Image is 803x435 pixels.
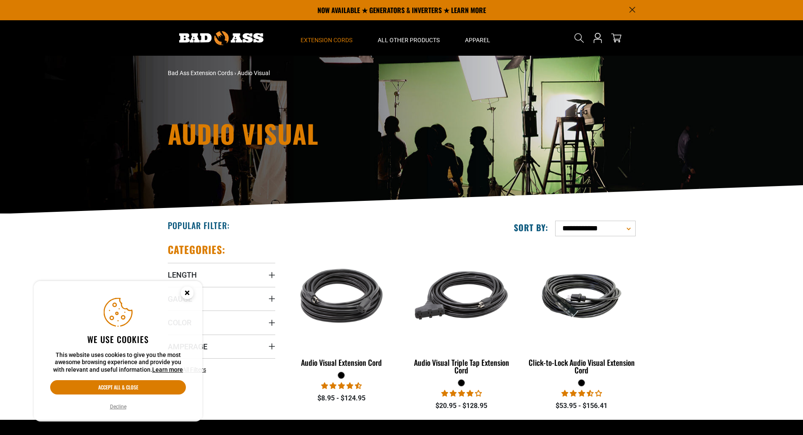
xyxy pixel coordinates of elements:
[168,270,197,280] span: Length
[529,263,635,328] img: black
[301,36,352,44] span: Extension Cords
[514,222,548,233] label: Sort by:
[288,247,395,344] img: black
[168,287,275,311] summary: Gauge
[50,380,186,394] button: Accept all & close
[378,36,440,44] span: All Other Products
[441,389,482,397] span: 3.75 stars
[408,247,515,344] img: black
[288,359,395,366] div: Audio Visual Extension Cord
[288,20,365,56] summary: Extension Cords
[528,243,635,379] a: black Click-to-Lock Audio Visual Extension Cord
[152,366,183,373] a: Learn more
[168,70,233,76] a: Bad Ass Extension Cords
[365,20,452,56] summary: All Other Products
[237,70,270,76] span: Audio Visual
[50,351,186,374] p: This website uses cookies to give you the most awesome browsing experience and provide you with r...
[408,401,515,411] div: $20.95 - $128.95
[528,359,635,374] div: Click-to-Lock Audio Visual Extension Cord
[528,401,635,411] div: $53.95 - $156.41
[168,335,275,358] summary: Amperage
[168,69,475,78] nav: breadcrumbs
[179,31,263,45] img: Bad Ass Extension Cords
[168,263,275,286] summary: Length
[168,311,275,334] summary: Color
[234,70,236,76] span: ›
[408,359,515,374] div: Audio Visual Triple Tap Extension Cord
[288,243,395,371] a: black Audio Visual Extension Cord
[168,243,226,256] h2: Categories:
[561,389,602,397] span: 3.50 stars
[34,281,202,422] aside: Cookie Consent
[572,31,586,45] summary: Search
[321,382,362,390] span: 4.71 stars
[107,403,129,411] button: Decline
[288,393,395,403] div: $8.95 - $124.95
[408,243,515,379] a: black Audio Visual Triple Tap Extension Cord
[168,121,475,146] h1: Audio Visual
[50,334,186,345] h2: We use cookies
[465,36,490,44] span: Apparel
[452,20,503,56] summary: Apparel
[168,220,230,231] h2: Popular Filter:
